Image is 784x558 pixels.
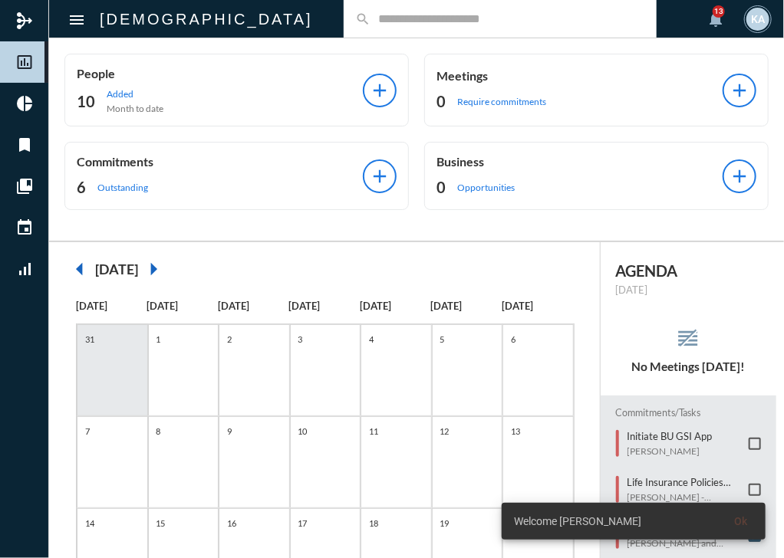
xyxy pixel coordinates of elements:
[436,68,723,83] p: Meetings
[100,7,313,31] h2: [DEMOGRAPHIC_DATA]
[616,284,762,296] p: [DATE]
[457,182,515,193] p: Opportunities
[601,359,777,373] h5: No Meetings [DATE]!
[365,517,382,530] p: 18
[107,88,163,100] p: Added
[76,300,147,312] p: [DATE]
[223,333,236,346] p: 2
[616,407,762,419] h2: Commitments/Tasks
[360,300,431,312] p: [DATE]
[15,94,34,113] mat-icon: pie_chart
[218,300,289,312] p: [DATE]
[15,218,34,237] mat-icon: event
[81,517,98,530] p: 14
[746,8,769,31] div: KA
[707,10,725,28] mat-icon: notifications
[722,507,759,535] button: Ok
[81,425,94,438] p: 7
[369,80,390,101] mat-icon: add
[355,11,371,27] mat-icon: search
[628,445,713,457] p: [PERSON_NAME]
[507,333,519,346] p: 6
[676,326,701,351] mat-icon: reorder
[365,333,377,346] p: 4
[64,254,95,284] mat-icon: arrow_left
[15,260,34,278] mat-icon: signal_cellular_alt
[436,90,446,112] h2: 0
[61,4,92,34] button: Toggle sidenav
[223,517,240,530] p: 16
[628,476,742,488] p: Life Insurance Policies and Funding
[15,177,34,195] mat-icon: collections_bookmark
[713,5,725,18] div: 13
[147,300,219,312] p: [DATE]
[628,430,713,442] p: Initiate BU GSI App
[436,517,453,530] p: 19
[15,53,34,71] mat-icon: insert_chart_outlined
[436,176,446,198] h2: 0
[97,182,148,193] p: Outstanding
[295,425,311,438] p: 10
[153,517,170,530] p: 15
[507,425,524,438] p: 13
[107,103,163,114] p: Month to date
[289,300,361,312] p: [DATE]
[223,425,236,438] p: 9
[502,300,573,312] p: [DATE]
[729,80,750,101] mat-icon: add
[436,425,453,438] p: 12
[734,515,747,527] span: Ok
[77,90,95,112] h2: 10
[77,154,363,169] p: Commitments
[77,176,86,198] h2: 6
[15,11,34,30] mat-icon: mediation
[514,514,641,529] span: Welcome [PERSON_NAME]
[138,254,169,284] mat-icon: arrow_right
[729,166,750,187] mat-icon: add
[457,96,546,107] p: Require commitments
[153,425,165,438] p: 8
[95,261,138,277] h2: [DATE]
[436,154,723,169] p: Business
[436,333,449,346] p: 5
[365,425,382,438] p: 11
[295,333,307,346] p: 3
[153,333,165,346] p: 1
[431,300,502,312] p: [DATE]
[77,66,363,80] p: People
[369,166,390,187] mat-icon: add
[616,261,762,280] h2: AGENDA
[295,517,311,530] p: 17
[15,136,34,154] mat-icon: bookmark
[68,11,86,29] mat-icon: Side nav toggle icon
[81,333,98,346] p: 31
